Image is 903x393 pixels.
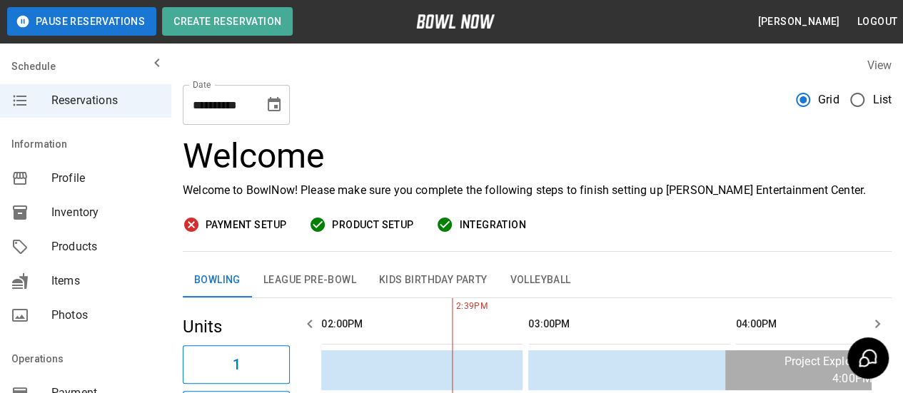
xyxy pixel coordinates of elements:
button: Volleyball [498,263,582,297]
button: Logout [852,9,903,35]
label: View [867,58,892,72]
span: Grid [818,91,839,108]
button: League Pre-Bowl [252,263,368,297]
div: inventory tabs [183,263,892,297]
button: Bowling [183,263,252,297]
span: Profile [51,170,160,187]
p: Welcome to BowlNow! Please make sure you complete the following steps to finish setting up [PERSO... [183,182,892,199]
span: Product Setup [332,216,413,234]
button: Kids Birthday Party [368,263,499,297]
span: Photos [51,307,160,324]
button: 1 [183,345,290,384]
button: Choose date, selected date is Sep 17, 2025 [260,91,288,119]
span: Inventory [51,204,160,221]
button: [PERSON_NAME] [752,9,845,35]
button: Pause Reservations [7,7,156,36]
span: 2:39PM [452,300,455,314]
span: Payment Setup [206,216,286,234]
span: Reservations [51,92,160,109]
span: List [872,91,892,108]
h3: Welcome [183,136,892,176]
h5: Units [183,315,290,338]
span: Integration [459,216,525,234]
img: logo [416,14,495,29]
span: Products [51,238,160,255]
button: Create Reservation [162,7,293,36]
h6: 1 [232,353,240,376]
span: Items [51,272,160,290]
